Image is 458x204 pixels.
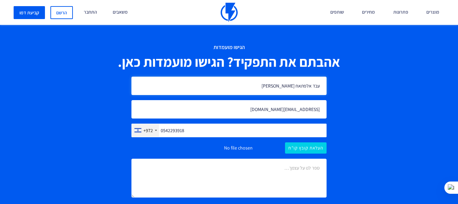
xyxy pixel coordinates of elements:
span: הגישו מועמדות [24,44,434,51]
div: Israel (‫ישראל‬‎): +972 [132,124,159,137]
input: 50-234-5678 [131,124,327,137]
input: כתובת מייל [131,100,327,119]
a: הרשם [50,6,73,19]
div: +972 [143,127,153,134]
h2: אהבתם את התפקיד? הגישו מועמדות כאן. [24,54,434,69]
a: קביעת דמו [14,6,45,19]
input: שם מלא [131,77,327,95]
